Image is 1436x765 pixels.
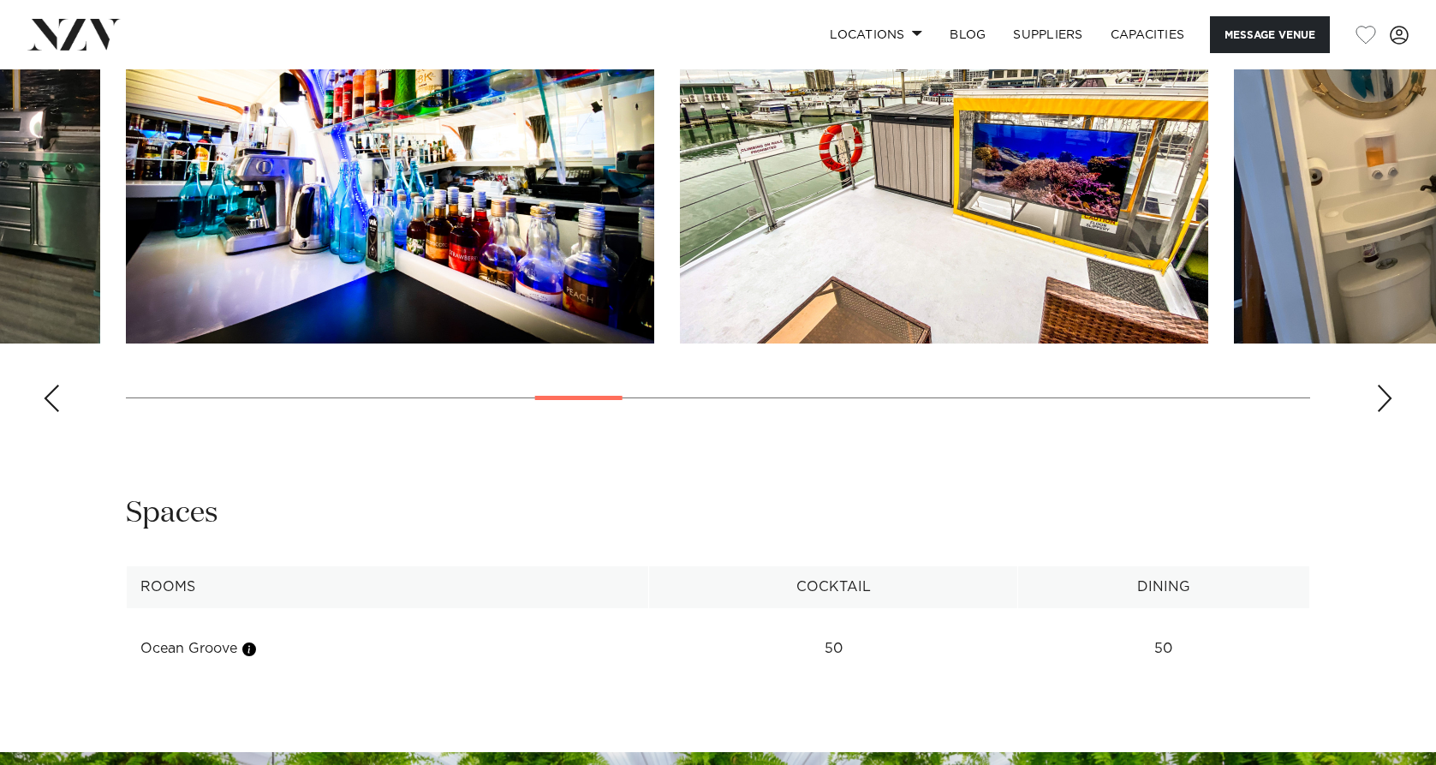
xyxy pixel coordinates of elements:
[127,628,649,670] td: Ocean Groove
[999,16,1096,53] a: SUPPLIERS
[936,16,999,53] a: BLOG
[649,566,1018,608] th: Cocktail
[27,19,121,50] img: nzv-logo.png
[1017,628,1309,670] td: 50
[649,628,1018,670] td: 50
[127,566,649,608] th: Rooms
[1210,16,1330,53] button: Message Venue
[1097,16,1199,53] a: Capacities
[816,16,936,53] a: Locations
[126,494,218,533] h2: Spaces
[1017,566,1309,608] th: Dining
